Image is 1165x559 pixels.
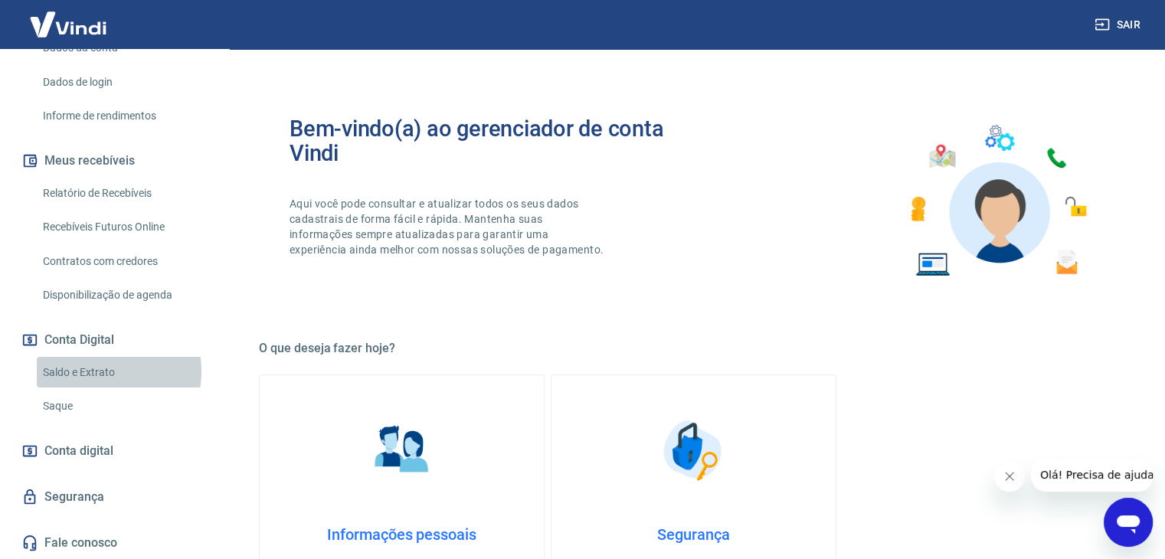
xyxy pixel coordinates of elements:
[18,144,211,178] button: Meus recebíveis
[37,100,211,132] a: Informe de rendimentos
[897,116,1098,286] img: Imagem de um avatar masculino com diversos icones exemplificando as funcionalidades do gerenciado...
[656,412,732,489] img: Segurança
[9,11,129,23] span: Olá! Precisa de ajuda?
[37,211,211,243] a: Recebíveis Futuros Online
[290,196,607,257] p: Aqui você pode consultar e atualizar todos os seus dados cadastrais de forma fácil e rápida. Mant...
[284,525,519,544] h4: Informações pessoais
[576,525,811,544] h4: Segurança
[37,246,211,277] a: Contratos com credores
[364,412,440,489] img: Informações pessoais
[44,440,113,462] span: Conta digital
[37,178,211,209] a: Relatório de Recebíveis
[37,67,211,98] a: Dados de login
[18,1,118,47] img: Vindi
[1031,458,1153,492] iframe: Mensagem da empresa
[37,357,211,388] a: Saldo e Extrato
[18,480,211,514] a: Segurança
[37,279,211,311] a: Disponibilização de agenda
[290,116,694,165] h2: Bem-vindo(a) ao gerenciador de conta Vindi
[1091,11,1147,39] button: Sair
[18,323,211,357] button: Conta Digital
[1104,498,1153,547] iframe: Botão para abrir a janela de mensagens
[259,341,1128,356] h5: O que deseja fazer hoje?
[994,461,1025,492] iframe: Fechar mensagem
[37,391,211,422] a: Saque
[18,434,211,468] a: Conta digital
